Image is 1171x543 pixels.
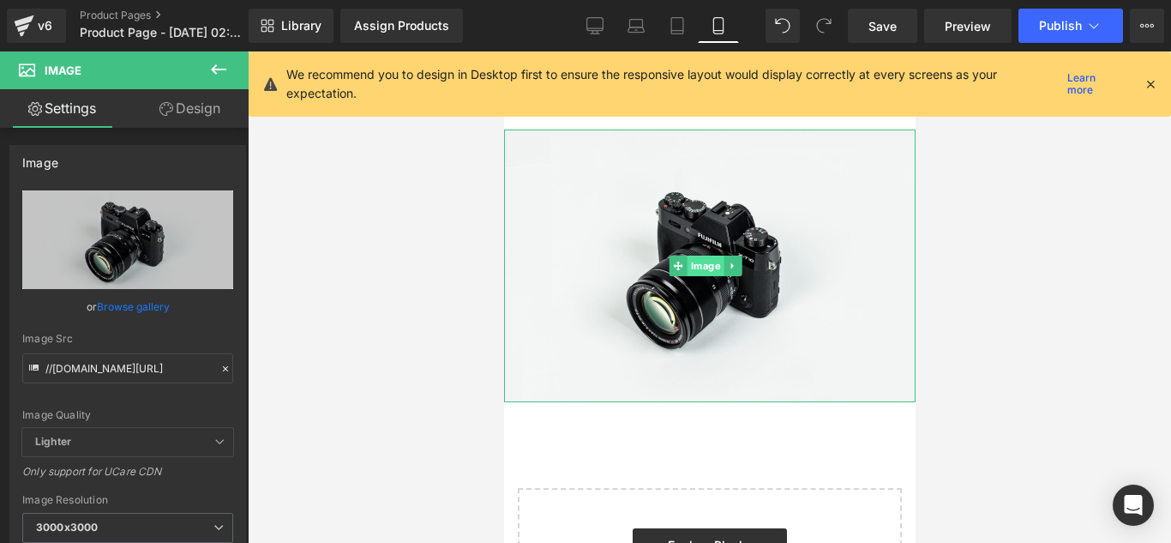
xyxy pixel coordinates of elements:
[868,17,897,35] span: Save
[45,63,81,77] span: Image
[807,9,841,43] button: Redo
[34,15,56,37] div: v6
[286,65,1060,103] p: We recommend you to design in Desktop first to ensure the responsive layout would display correct...
[22,298,233,316] div: or
[1130,9,1164,43] button: More
[38,33,75,71] button: Abrir búsqueda
[183,204,220,225] span: Image
[97,292,170,322] a: Browse gallery
[657,9,698,43] a: Tablet
[185,41,225,63] span: Fasgu
[75,27,334,78] a: Fasgu
[574,9,616,43] a: Desktop
[945,17,991,35] span: Preview
[22,494,233,506] div: Image Resolution
[80,9,277,22] a: Product Pages
[80,26,244,39] span: Product Page - [DATE] 02:13:36
[766,9,800,43] button: Undo
[22,465,233,490] div: Only support for UCare CDN
[129,477,283,511] a: Explore Blocks
[281,18,321,33] span: Library
[219,204,237,225] a: Expand / Collapse
[128,89,252,128] a: Design
[1060,74,1130,94] a: Learn more
[249,9,333,43] a: New Library
[924,9,1012,43] a: Preview
[35,435,71,448] b: Lighter
[1039,19,1082,33] span: Publish
[22,353,233,383] input: Link
[354,19,449,33] div: Assign Products
[36,521,98,534] b: 3000x3000
[22,146,58,170] div: Image
[372,33,410,71] button: Abrir carrito Total de artículos en el carrito: 0
[1018,9,1123,43] button: Publish
[22,333,233,345] div: Image Src
[22,409,233,421] div: Image Quality
[1113,485,1154,526] div: Open Intercom Messenger
[334,33,372,71] button: Abrir menú de cuenta
[7,9,66,43] a: v6
[698,9,739,43] a: Mobile
[616,9,657,43] a: Laptop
